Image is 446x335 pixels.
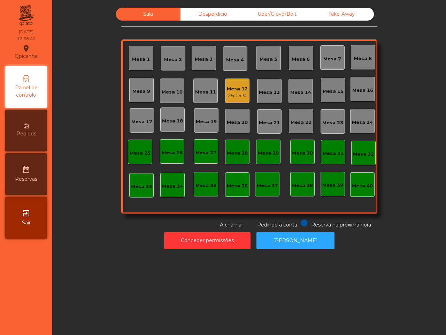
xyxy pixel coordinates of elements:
[195,182,216,189] div: Mesa 35
[15,176,37,183] span: Reservas
[353,151,374,158] div: Mesa 32
[352,87,373,94] div: Mesa 16
[309,8,374,21] div: Take Away
[291,119,312,126] div: Mesa 22
[17,36,36,42] div: 12:36:42
[227,183,248,189] div: Mesa 36
[19,29,33,35] div: [DATE]
[15,43,38,61] div: Qpicanha
[227,92,248,99] div: 26.15 €
[132,56,150,63] div: Mesa 1
[257,222,297,228] span: Pedindo a conta
[226,57,244,64] div: Mesa 4
[196,118,217,125] div: Mesa 19
[16,130,36,137] span: Pedidos
[227,85,248,92] div: Mesa 12
[162,89,183,96] div: Mesa 10
[22,165,30,174] i: date_range
[132,88,150,95] div: Mesa 9
[259,119,280,126] div: Mesa 21
[7,84,45,99] span: Painel de controlo
[116,8,180,21] div: Sala
[260,56,277,63] div: Mesa 5
[162,149,183,156] div: Mesa 26
[22,44,30,53] i: location_on
[22,209,30,217] i: exit_to_app
[195,149,216,156] div: Mesa 27
[130,150,151,157] div: Mesa 25
[258,150,279,157] div: Mesa 29
[323,88,344,95] div: Mesa 15
[257,182,278,189] div: Mesa 37
[354,55,372,62] div: Mesa 8
[162,118,183,125] div: Mesa 18
[323,55,341,62] div: Mesa 7
[164,232,251,249] button: Conceder permissões
[180,8,245,21] div: Desperdicio
[164,56,182,63] div: Mesa 2
[311,222,371,228] span: Reserva na próxima hora
[323,150,344,157] div: Mesa 31
[352,119,373,126] div: Mesa 24
[256,232,334,249] button: [PERSON_NAME]
[227,150,248,157] div: Mesa 28
[322,119,343,126] div: Mesa 23
[195,89,216,96] div: Mesa 11
[292,182,313,189] div: Mesa 38
[292,56,310,63] div: Mesa 6
[195,56,213,63] div: Mesa 3
[22,219,31,226] span: Sair
[17,3,34,28] img: qpiato
[290,89,311,96] div: Mesa 14
[131,183,152,190] div: Mesa 33
[259,89,280,96] div: Mesa 13
[162,183,183,190] div: Mesa 34
[227,119,248,126] div: Mesa 20
[292,150,313,157] div: Mesa 30
[352,183,373,189] div: Mesa 40
[322,182,343,189] div: Mesa 39
[220,222,243,228] span: A chamar
[131,118,152,125] div: Mesa 17
[245,8,309,21] div: Uber/Glovo/Bolt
